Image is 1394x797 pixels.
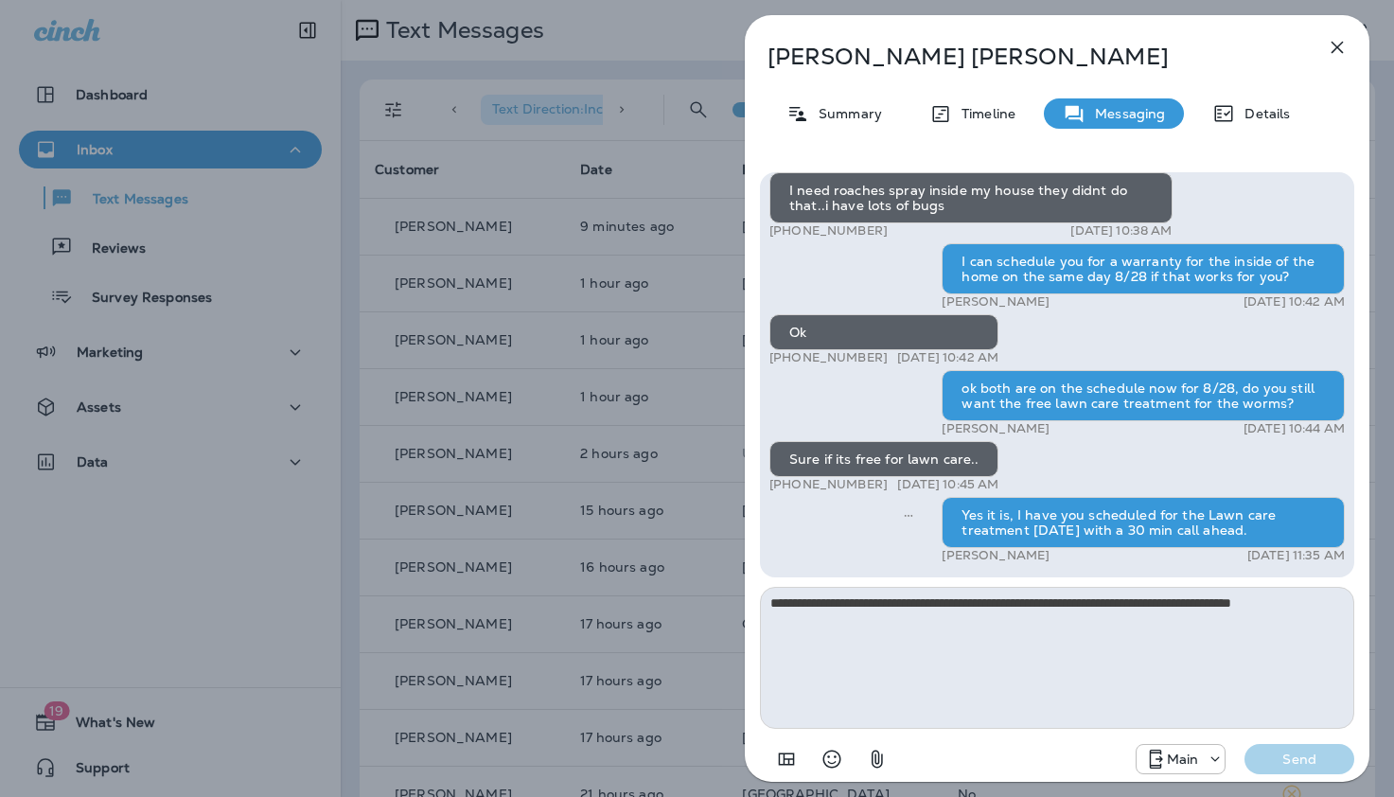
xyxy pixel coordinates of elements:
div: +1 (817) 482-3792 [1137,748,1226,770]
p: [DATE] 10:44 AM [1244,421,1345,436]
div: I can schedule you for a warranty for the inside of the home on the same day 8/28 if that works f... [942,243,1345,294]
span: Sent [904,505,913,522]
p: [PHONE_NUMBER] [769,223,888,239]
p: [PERSON_NAME] [PERSON_NAME] [768,44,1284,70]
button: Add in a premade template [768,740,805,778]
p: [PHONE_NUMBER] [769,350,888,365]
p: [DATE] 10:38 AM [1070,223,1172,239]
p: [DATE] 11:35 AM [1247,548,1345,563]
div: Sure if its free for lawn care.. [769,441,998,477]
p: [DATE] 10:42 AM [1244,294,1345,310]
p: Summary [809,106,882,121]
p: Messaging [1085,106,1165,121]
p: [DATE] 10:42 AM [897,350,998,365]
div: ok both are on the schedule now for 8/28, do you still want the free lawn care treatment for the ... [942,370,1345,421]
p: [PHONE_NUMBER] [769,477,888,492]
div: I need roaches spray inside my house they didnt do that..i have lots of bugs [769,172,1173,223]
p: Timeline [952,106,1015,121]
p: Main [1167,752,1199,767]
button: Select an emoji [813,740,851,778]
p: [PERSON_NAME] [942,294,1050,310]
div: Ok [769,314,998,350]
p: Details [1235,106,1290,121]
div: Yes it is, I have you scheduled for the Lawn care treatment [DATE] with a 30 min call ahead. [942,497,1345,548]
p: [PERSON_NAME] [942,548,1050,563]
p: [DATE] 10:45 AM [897,477,998,492]
p: [PERSON_NAME] [942,421,1050,436]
